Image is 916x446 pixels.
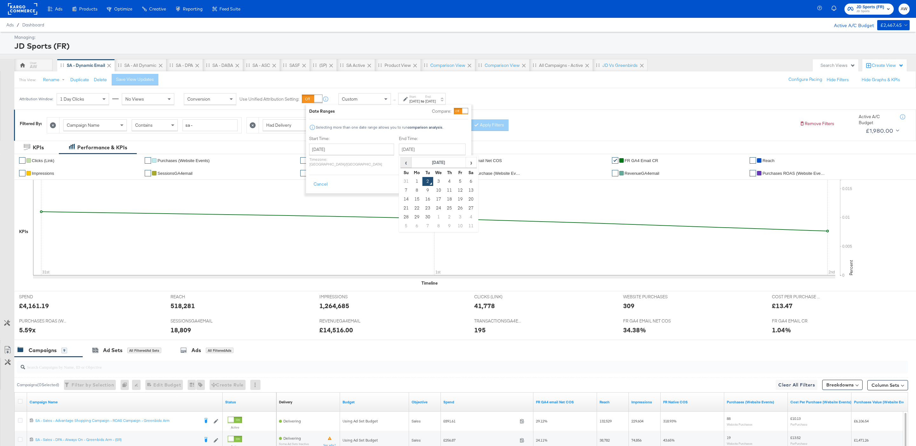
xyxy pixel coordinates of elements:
[77,144,127,151] div: Performance & KPIs
[401,195,412,204] td: 14
[848,260,854,275] text: Percent
[466,158,476,167] span: ›
[772,325,791,335] div: 1.04%
[772,294,820,300] span: COST PER PURCHASE (WEBSITE EVENTS)
[485,62,520,68] div: Comparison View
[474,301,495,310] div: 41,778
[422,186,433,195] td: 9
[444,204,455,213] td: 25
[412,400,438,405] a: Your campaign's objective.
[67,122,100,128] span: Campaign Name
[600,400,626,405] a: The number of people your ad was served to.
[536,438,547,442] span: 24.11%
[444,213,455,222] td: 2
[279,400,292,405] a: Reflects the ability of your Ad Campaign to achieve delivery based on ad states, schedule and bud...
[433,195,444,204] td: 17
[602,62,638,68] div: JD vs Greenbirds
[600,419,612,423] span: 132,529
[880,21,902,29] div: £2,467.45
[206,348,233,353] div: All Filtered Ads
[790,422,807,426] sub: Per Purchase
[422,204,433,213] td: 23
[319,301,349,310] div: 1,264,685
[854,438,869,442] span: £1,471.26
[433,177,444,186] td: 3
[776,380,817,390] button: Clear All Filters
[118,63,121,67] div: Drag to reorder tab
[432,108,451,114] label: Compare:
[170,318,218,324] span: SESSIONSGA4EMAIL
[631,419,643,423] span: 229,604
[867,380,908,390] button: Column Sets
[727,442,753,445] sub: Website Purchases
[455,204,466,213] td: 26
[157,171,192,176] span: SessionsGA4email
[283,419,301,423] span: Delivering
[444,186,455,195] td: 11
[790,400,851,405] a: The average cost for each purchase tracked by your Custom Audience pixel on your website after pe...
[30,64,37,70] div: AW
[539,62,583,68] div: All Campaigns - Active
[30,400,220,405] a: Your campaign name.
[300,170,307,176] a: ✔
[430,62,465,68] div: Comparison View
[309,108,335,114] div: Date Ranges
[455,177,466,186] td: 5
[455,186,466,195] td: 12
[444,168,455,177] th: Th
[458,158,502,163] span: FR GA4 email Net COS
[433,204,444,213] td: 24
[727,416,731,421] span: 88
[19,325,36,335] div: 5.59x
[455,222,466,230] td: 10
[790,416,801,421] span: £10.13
[420,99,425,103] strong: to
[19,77,36,82] div: This View:
[422,177,433,186] td: 2
[309,179,332,190] button: Cancel
[409,99,420,104] div: [DATE]
[79,6,97,11] span: Products
[212,62,233,68] div: SA - DABA
[762,171,826,176] span: Purchases ROAS (Website Events)
[631,400,658,405] a: The number of times your ad was served. On mobile apps an ad is counted as served the first time ...
[67,62,105,68] div: SA - Dynamic email
[385,62,411,68] div: Product View
[145,170,151,176] a: ✔
[17,382,59,388] div: Campaigns ( 0 Selected)
[14,40,908,51] div: JD Sports (FR)
[191,347,201,354] div: Ads
[899,4,910,15] button: AW
[625,158,658,163] span: FR GA4 email CR
[424,63,427,67] div: Drag to reorder tab
[750,157,756,164] a: ✔
[266,122,291,128] span: Had Delivery
[444,177,455,186] td: 4
[901,5,907,13] span: AW
[225,400,274,405] a: Shows the current state of your Ad Campaign.
[854,419,869,423] span: £6,106.54
[474,325,486,335] div: 195
[727,435,731,440] span: 19
[20,121,42,127] div: Filtered By:
[433,222,444,230] td: 8
[19,170,25,176] a: ✔
[422,195,433,204] td: 16
[455,213,466,222] td: 3
[862,77,900,83] button: Hide Graphs & KPIs
[246,63,250,67] div: Drag to reorder tab
[170,294,218,300] span: REACH
[19,97,53,101] div: Attribution Window:
[784,74,827,85] button: Configure Pacing
[600,438,610,442] span: 38,782
[343,400,406,405] a: The maximum amount you're willing to spend on your ads, on average each day or over the lifetime ...
[121,380,132,390] div: 0
[183,119,238,131] input: Enter a search term
[821,62,855,68] div: Search Views
[772,318,820,324] span: FR GA4 EMAIL CR
[22,22,44,27] span: Dashboard
[631,438,642,442] span: 74,856
[877,20,910,30] button: £2,467.45
[279,400,292,405] div: Delivery
[35,437,199,442] div: SA - Sales - DPA - Always On - Greenbids Arm - (SR)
